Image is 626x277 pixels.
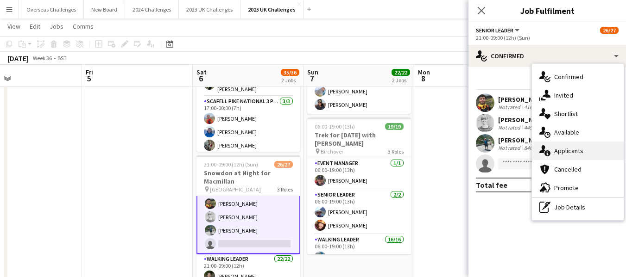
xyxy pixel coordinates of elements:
[321,148,343,155] span: Birchover
[498,104,522,111] div: Not rated
[476,27,513,34] span: Senior Leader
[532,123,624,142] div: Available
[307,117,411,254] app-job-card: 06:00-19:00 (13h)19/19Trek for [DATE] with [PERSON_NAME] Birchover3 RolesEvent Manager1/106:00-19...
[4,20,24,32] a: View
[388,148,404,155] span: 3 Roles
[498,144,522,151] div: Not rated
[417,73,430,84] span: 8
[468,45,626,67] div: Confirmed
[26,20,44,32] a: Edit
[307,190,411,234] app-card-role: Senior Leader2/206:00-19:00 (13h)[PERSON_NAME][PERSON_NAME]
[532,105,624,123] div: Shortlist
[498,136,547,144] div: [PERSON_NAME]
[307,131,411,148] h3: Trek for [DATE] with [PERSON_NAME]
[306,73,318,84] span: 7
[46,20,67,32] a: Jobs
[418,68,430,76] span: Mon
[532,68,624,86] div: Confirmed
[31,55,54,62] span: Week 36
[498,116,547,124] div: [PERSON_NAME]
[392,69,410,76] span: 22/22
[522,124,546,131] div: 449.1km
[532,142,624,160] div: Applicants
[476,34,619,41] div: 21:00-09:00 (12h) (Sun)
[392,77,410,84] div: 2 Jobs
[86,68,93,76] span: Fri
[7,22,20,31] span: View
[210,186,261,193] span: [GEOGRAPHIC_DATA]
[84,73,93,84] span: 5
[30,22,40,31] span: Edit
[274,161,293,168] span: 26/27
[84,0,125,18] button: New Board
[196,169,300,185] h3: Snowdon at Night for Macmillan
[307,68,318,76] span: Sun
[532,179,624,197] div: Promote
[179,0,240,18] button: 2023 UK Challenges
[73,22,94,31] span: Comms
[204,161,258,168] span: 21:00-09:00 (12h) (Sun)
[600,27,619,34] span: 26/27
[498,124,522,131] div: Not rated
[532,160,624,179] div: Cancelled
[125,0,179,18] button: 2024 Challenges
[240,0,304,18] button: 2025 UK Challenges
[315,123,355,130] span: 06:00-19:00 (13h)
[19,0,84,18] button: Overseas Challenges
[476,180,507,190] div: Total fee
[532,86,624,105] div: Invited
[307,158,411,190] app-card-role: Event Manager1/106:00-19:00 (13h)[PERSON_NAME]
[385,123,404,130] span: 19/19
[476,27,521,34] button: Senior Leader
[522,104,542,111] div: 416km
[468,5,626,17] h3: Job Fulfilment
[196,180,300,254] app-card-role: Senior Leader1A3/421:00-09:00 (12h)[PERSON_NAME][PERSON_NAME][PERSON_NAME]
[69,20,97,32] a: Comms
[532,198,624,216] div: Job Details
[277,186,293,193] span: 3 Roles
[522,144,539,151] div: 846m
[196,68,207,76] span: Sat
[195,73,207,84] span: 6
[281,69,299,76] span: 35/36
[196,96,300,154] app-card-role: Scafell Pike National 3 Peaks Walking Leader3/317:00-00:00 (7h)[PERSON_NAME][PERSON_NAME][PERSON_...
[50,22,63,31] span: Jobs
[498,95,547,104] div: [PERSON_NAME]
[281,77,299,84] div: 2 Jobs
[57,55,67,62] div: BST
[7,54,29,63] div: [DATE]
